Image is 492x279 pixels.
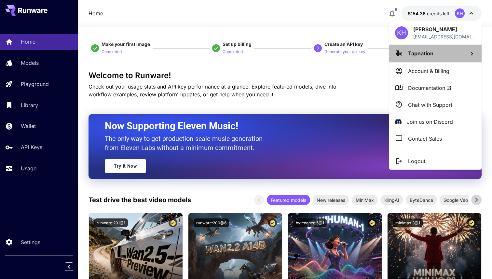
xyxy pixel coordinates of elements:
[395,26,408,39] div: KH
[408,157,425,165] p: Logout
[413,33,476,40] div: kamel@tap-nation.io
[407,118,453,126] p: Join us on Discord
[408,135,442,143] p: Contact Sales
[408,50,433,57] span: Tapnation
[408,101,452,109] p: Chat with Support
[389,45,482,62] button: Tapnation
[413,25,476,33] p: [PERSON_NAME]
[408,67,449,75] p: Account & Billing
[413,33,476,40] p: [EMAIL_ADDRESS][DOMAIN_NAME]
[408,84,451,92] span: Documentation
